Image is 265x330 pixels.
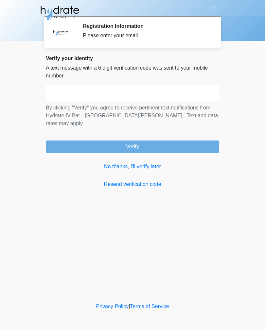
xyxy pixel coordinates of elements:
[129,304,130,309] a: |
[46,140,219,153] button: Verify
[83,32,209,40] div: Please enter your email
[46,104,219,127] p: By clicking "Verify" you agree to receive pertinent text notifications from Hydrate IV Bar - [GEO...
[51,23,70,42] img: Agent Avatar
[46,180,219,188] a: Resend verification code
[46,64,219,80] p: A text message with a 6 digit verification code was sent to your mobile number.
[39,5,80,21] img: Hydrate IV Bar - Fort Collins Logo
[96,304,129,309] a: Privacy Policy
[46,163,219,171] a: No thanks, I'll verify later
[130,304,169,309] a: Terms of Service
[46,55,219,61] h2: Verify your identity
